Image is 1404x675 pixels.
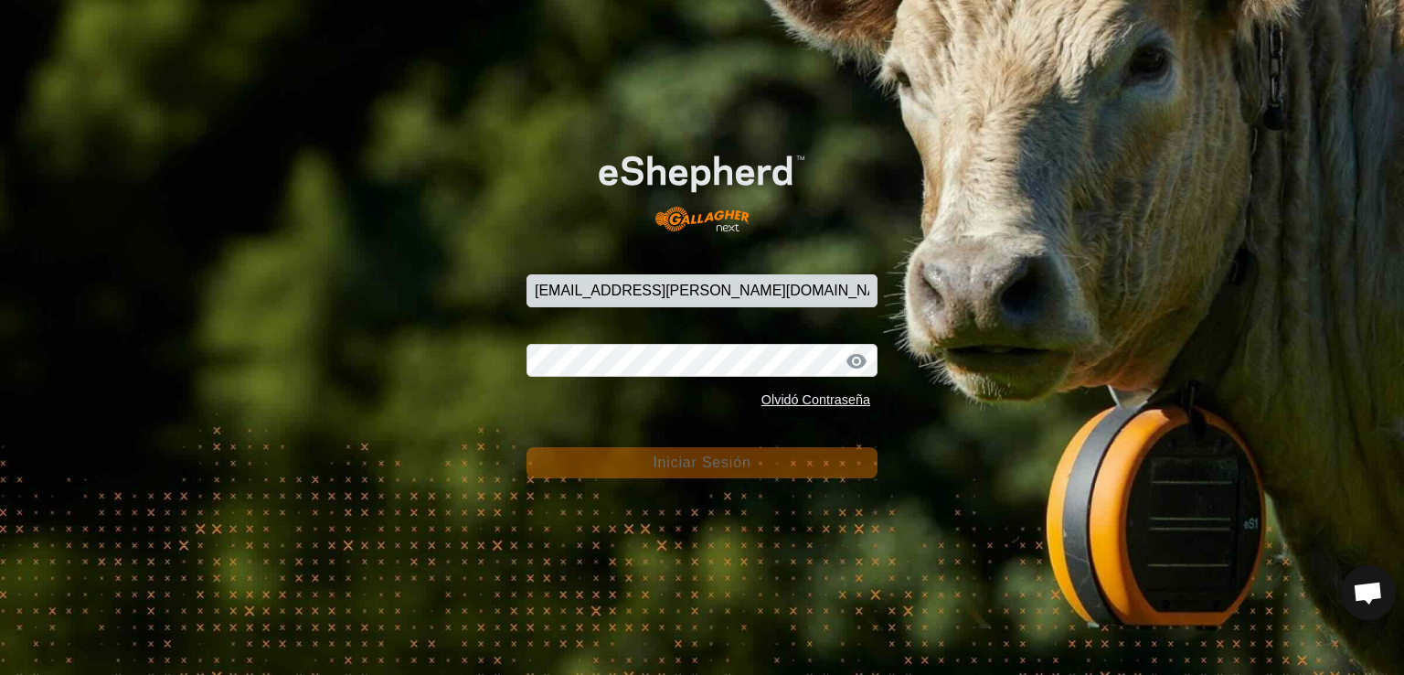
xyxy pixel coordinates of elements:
span: Iniciar Sesión [653,455,750,470]
button: Iniciar Sesión [526,447,877,478]
a: Olvidó Contraseña [761,392,870,407]
img: Logo de eShepherd [561,126,842,246]
a: Chat abierto [1341,565,1396,620]
input: Correo Electrónico [526,274,877,307]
